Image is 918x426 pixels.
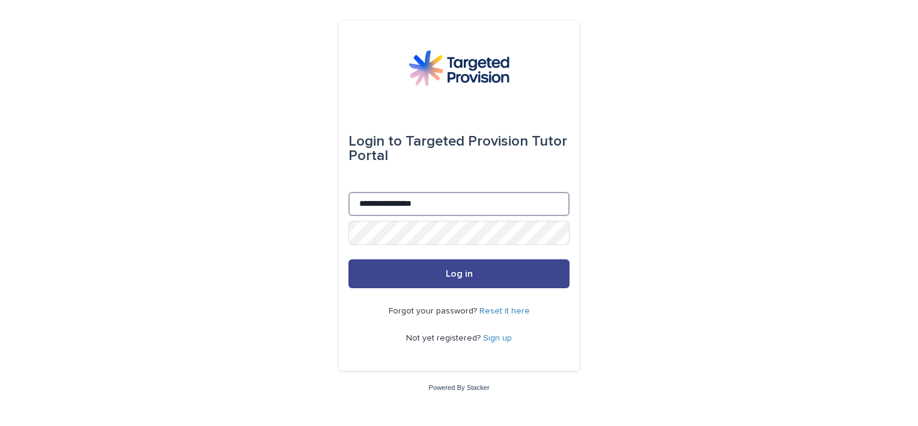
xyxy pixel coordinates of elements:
[389,307,479,315] span: Forgot your password?
[483,334,512,342] a: Sign up
[406,334,483,342] span: Not yet registered?
[428,384,489,391] a: Powered By Stacker
[348,125,570,173] div: Targeted Provision Tutor Portal
[409,50,509,86] img: M5nRWzHhSzIhMunXDL62
[348,134,402,149] span: Login to
[479,307,530,315] a: Reset it here
[446,269,473,279] span: Log in
[348,259,570,288] button: Log in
